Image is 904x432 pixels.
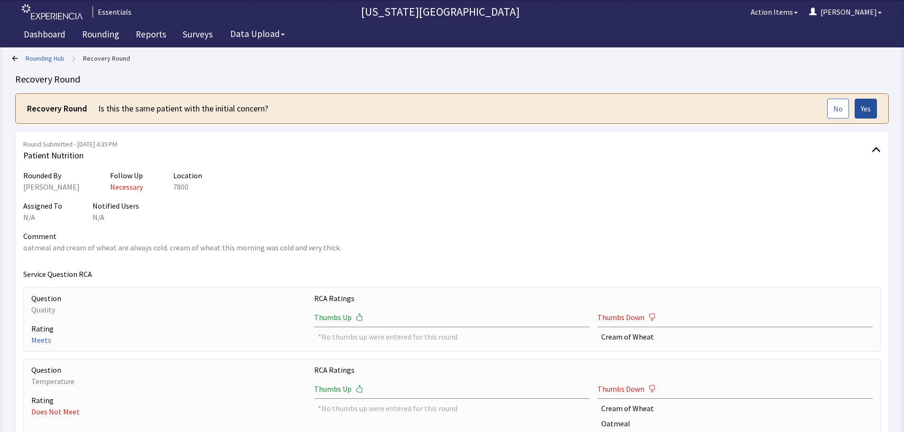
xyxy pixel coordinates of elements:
[23,230,881,242] p: Comment
[110,181,143,193] p: Necessary
[601,403,869,414] div: Cream of Wheat
[23,170,80,181] p: Rounded By
[31,364,307,376] p: Question
[224,25,290,43] button: Data Upload
[861,103,871,114] span: Yes
[15,73,889,86] div: Recovery Round
[597,312,644,323] span: Thumbs Down
[31,293,307,304] p: Question
[31,407,80,416] span: Does Not Meet
[23,149,872,162] span: Patient Nutrition
[23,211,62,223] div: N/A
[318,331,586,342] div: *No thumbs up were entered for this round
[93,211,139,223] div: N/A
[314,293,873,304] p: RCA Ratings
[72,49,75,68] span: >
[23,139,872,149] span: Round Submitted - [DATE] 4:35 PM
[31,335,51,345] span: Meets
[176,24,220,47] a: Surveys
[601,331,869,342] div: Cream of Wheat
[83,54,130,63] a: Recovery Round
[827,99,849,119] button: No
[98,102,268,115] p: Is this the same patient with the initial concern?
[314,312,352,323] span: Thumbs Up
[597,383,644,395] span: Thumbs Down
[314,364,873,376] p: RCA Ratings
[833,103,843,114] span: No
[22,4,83,20] img: experiencia_logo.png
[129,24,173,47] a: Reports
[17,24,73,47] a: Dashboard
[173,170,202,181] p: Location
[314,383,352,395] span: Thumbs Up
[26,54,65,63] a: Rounding Hub
[745,2,803,21] button: Action Items
[27,103,87,114] strong: Recovery Round
[31,323,307,334] p: Rating
[110,170,143,181] p: Follow Up
[803,2,887,21] button: [PERSON_NAME]
[75,24,126,47] a: Rounding
[31,305,55,314] span: Quality
[318,403,586,414] div: *No thumbs up were entered for this round
[31,395,307,406] p: Rating
[23,181,80,193] div: [PERSON_NAME]
[31,377,75,386] span: Temperature
[23,200,62,211] p: Assigned To
[93,200,139,211] p: Notified Users
[93,6,131,18] div: Essentials
[135,4,745,19] p: [US_STATE][GEOGRAPHIC_DATA]
[23,268,881,280] p: Service Question RCA
[855,99,877,119] button: Yes
[173,181,202,193] div: 7800
[601,418,869,429] div: Oatmeal
[23,242,881,253] p: oatmeal and cream of wheat are always cold. cream of wheat this morning was cold and very thick.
